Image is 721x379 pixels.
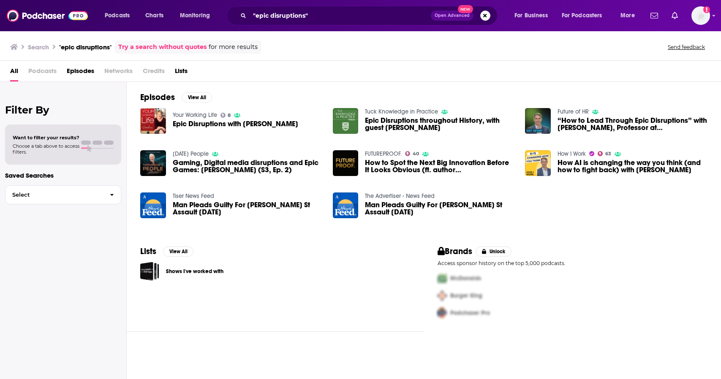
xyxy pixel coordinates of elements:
img: Man Pleads Guilty For Gouger St Assault 07/08/2021 [333,192,359,218]
img: First Pro Logo [434,270,450,287]
span: Epic Disruptions throughout History, with guest [PERSON_NAME] [365,117,515,131]
span: Want to filter your results? [13,135,79,141]
span: McDonalds [450,275,481,282]
span: Credits [143,64,165,81]
a: Epic Disruptions with Scott Anthony [173,120,298,127]
img: Third Pro Logo [434,304,450,322]
a: “How to Lead Through Epic Disruptions” with Scott Anthony, Professor at Tuck, Senior Advisor at I... [525,108,551,134]
span: Monitoring [180,10,210,22]
a: FUTUREPROOF. [365,150,402,157]
img: How AI is changing the way you think (and how to fight back) with Prof Scott Anthony [525,150,551,176]
button: open menu [556,9,615,22]
button: View All [163,246,193,257]
h2: Lists [140,246,156,257]
a: 40 [405,151,419,156]
span: For Business [514,10,548,22]
span: Man Pleads Guilty For [PERSON_NAME] St Assault [DATE] [365,201,515,216]
span: for more results [209,42,258,52]
a: EpisodesView All [140,92,212,103]
a: Tomorrow's People [173,150,209,157]
p: Access sponsor history on the top 5,000 podcasts. [438,260,708,266]
h2: Brands [438,246,473,257]
input: Search podcasts, credits, & more... [250,9,431,22]
img: Epic Disruptions with Scott Anthony [140,108,166,134]
a: Shows I've worked with [140,262,159,281]
span: How AI is changing the way you think (and how to fight back) with [PERSON_NAME] [558,159,707,173]
a: How AI is changing the way you think (and how to fight back) with Prof Scott Anthony [558,159,707,173]
a: Your Working Life [173,111,217,119]
a: “How to Lead Through Epic Disruptions” with Scott Anthony, Professor at Tuck, Senior Advisor at I... [558,117,707,131]
a: ListsView All [140,246,193,257]
a: Show notifications dropdown [647,8,661,23]
span: “How to Lead Through Epic Disruptions” with [PERSON_NAME], Professor at [GEOGRAPHIC_DATA], Senior... [558,117,707,131]
span: Open Advanced [435,14,470,18]
img: Man Pleads Guilty For Gouger St Assault 07/08/2021 [140,192,166,218]
span: Charts [145,10,163,22]
a: All [10,64,18,81]
span: Gaming, Digital media disruptions and Epic Games: [PERSON_NAME] (S3, Ep. 2) [173,159,323,173]
img: Gaming, Digital media disruptions and Epic Games: Bruce Stein (S3, Ep. 2) [140,150,166,176]
button: View All [182,92,212,103]
a: Future of HR [558,108,589,115]
span: 40 [413,152,419,156]
a: 63 [598,151,611,156]
button: open menu [615,9,645,22]
p: Saved Searches [5,171,121,179]
img: Podchaser - Follow, Share and Rate Podcasts [7,8,88,24]
a: Lists [175,64,188,81]
h2: Filter By [5,104,121,116]
span: Podcasts [105,10,130,22]
span: How to Spot the Next Big Innovation Before It Looks Obvious (ft. author [PERSON_NAME]) [365,159,515,173]
a: Episodes [67,64,94,81]
span: Logged in as CaveHenricks [691,6,710,25]
span: More [620,10,635,22]
button: open menu [509,9,558,22]
button: Send feedback [665,43,707,51]
a: Man Pleads Guilty For Gouger St Assault 07/08/2021 [365,201,515,216]
a: Man Pleads Guilty For Gouger St Assault 07/08/2021 [173,201,323,216]
h3: Search [28,43,49,51]
svg: Add a profile image [703,6,710,13]
div: Search podcasts, credits, & more... [234,6,506,25]
a: Tuck Knowledge in Practice [365,108,438,115]
a: Epic Disruptions throughout History, with guest Scott Anthony [365,117,515,131]
span: Select [5,192,103,198]
a: Try a search without quotes [118,42,207,52]
button: open menu [174,9,221,22]
a: Shows I've worked with [166,267,223,276]
span: Burger King [450,292,482,299]
img: Epic Disruptions throughout History, with guest Scott Anthony [333,108,359,134]
span: Man Pleads Guilty For [PERSON_NAME] St Assault [DATE] [173,201,323,216]
a: Tiser News Feed [173,192,214,200]
h2: Episodes [140,92,175,103]
img: User Profile [691,6,710,25]
a: Show notifications dropdown [668,8,681,23]
button: open menu [99,9,141,22]
span: Podchaser Pro [450,309,490,317]
button: Select [5,185,121,204]
a: The Advertiser - News Feed [365,192,435,200]
span: Networks [104,64,133,81]
span: For Podcasters [562,10,602,22]
img: Second Pro Logo [434,287,450,304]
a: How I Work [558,150,586,157]
img: How to Spot the Next Big Innovation Before It Looks Obvious (ft. author Scott D. Anthony) [333,150,359,176]
span: Podcasts [28,64,57,81]
a: Charts [140,9,169,22]
button: Show profile menu [691,6,710,25]
button: Open AdvancedNew [431,11,473,21]
a: How to Spot the Next Big Innovation Before It Looks Obvious (ft. author Scott D. Anthony) [365,159,515,173]
span: 63 [605,152,611,156]
h3: "epic disruptions" [59,43,112,51]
